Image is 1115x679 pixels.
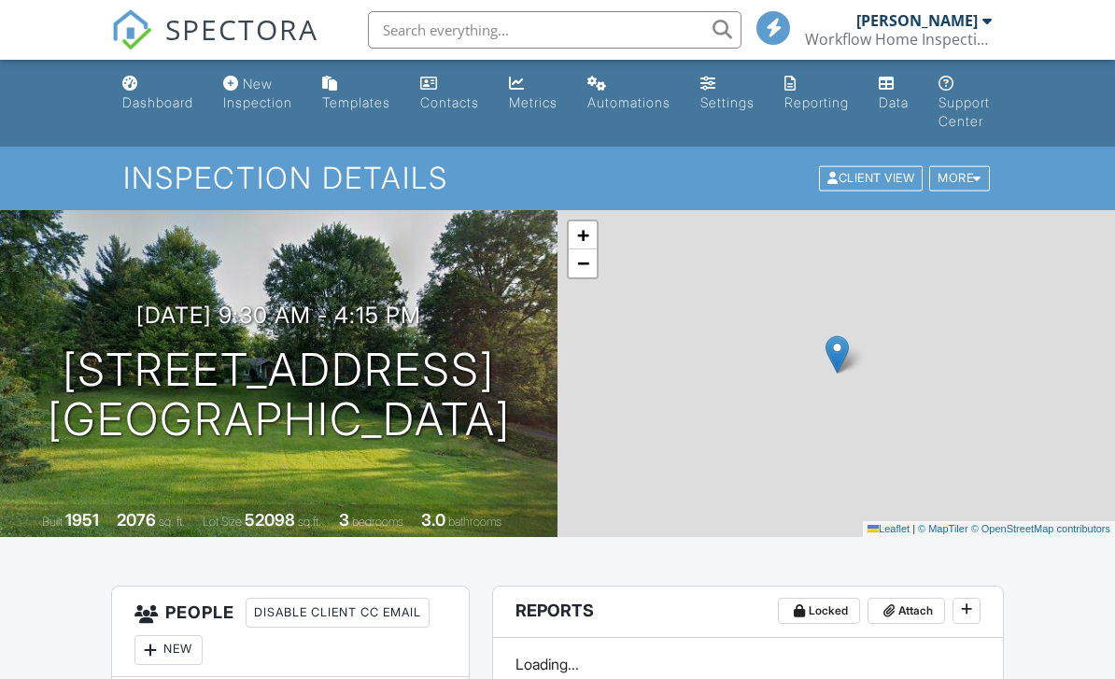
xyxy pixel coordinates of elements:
[421,510,445,530] div: 3.0
[777,67,856,120] a: Reporting
[509,94,557,110] div: Metrics
[339,510,349,530] div: 3
[784,94,849,110] div: Reporting
[817,170,927,184] a: Client View
[136,303,421,328] h3: [DATE] 9:30 am - 4:15 pm
[420,94,479,110] div: Contacts
[577,251,589,275] span: −
[112,587,469,677] h3: People
[122,94,193,110] div: Dashboard
[165,9,318,49] span: SPECTORA
[298,515,321,529] span: sq.ft.
[315,67,398,120] a: Templates
[587,94,670,110] div: Automations
[918,523,968,534] a: © MapTiler
[912,523,915,534] span: |
[580,67,678,120] a: Automations (Basic)
[569,221,597,249] a: Zoom in
[569,249,597,277] a: Zoom out
[856,11,978,30] div: [PERSON_NAME]
[871,67,916,120] a: Data
[805,30,992,49] div: Workflow Home Inspections
[819,166,923,191] div: Client View
[115,67,201,120] a: Dashboard
[123,162,992,194] h1: Inspection Details
[111,25,318,64] a: SPECTORA
[368,11,741,49] input: Search everything...
[448,515,501,529] span: bathrooms
[931,67,999,139] a: Support Center
[159,515,185,529] span: sq. ft.
[42,515,63,529] span: Built
[971,523,1110,534] a: © OpenStreetMap contributors
[413,67,487,120] a: Contacts
[245,510,295,530] div: 52098
[134,635,203,665] div: New
[868,523,910,534] a: Leaflet
[939,94,990,129] div: Support Center
[693,67,762,120] a: Settings
[826,335,849,374] img: Marker
[352,515,403,529] span: bedrooms
[203,515,242,529] span: Lot Size
[216,67,300,120] a: New Inspection
[501,67,565,120] a: Metrics
[700,94,755,110] div: Settings
[879,94,909,110] div: Data
[111,9,152,50] img: The Best Home Inspection Software - Spectora
[117,510,156,530] div: 2076
[223,76,292,110] div: New Inspection
[246,598,430,628] div: Disable Client CC Email
[322,94,390,110] div: Templates
[48,346,511,445] h1: [STREET_ADDRESS] [GEOGRAPHIC_DATA]
[577,223,589,247] span: +
[929,166,990,191] div: More
[65,510,99,530] div: 1951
